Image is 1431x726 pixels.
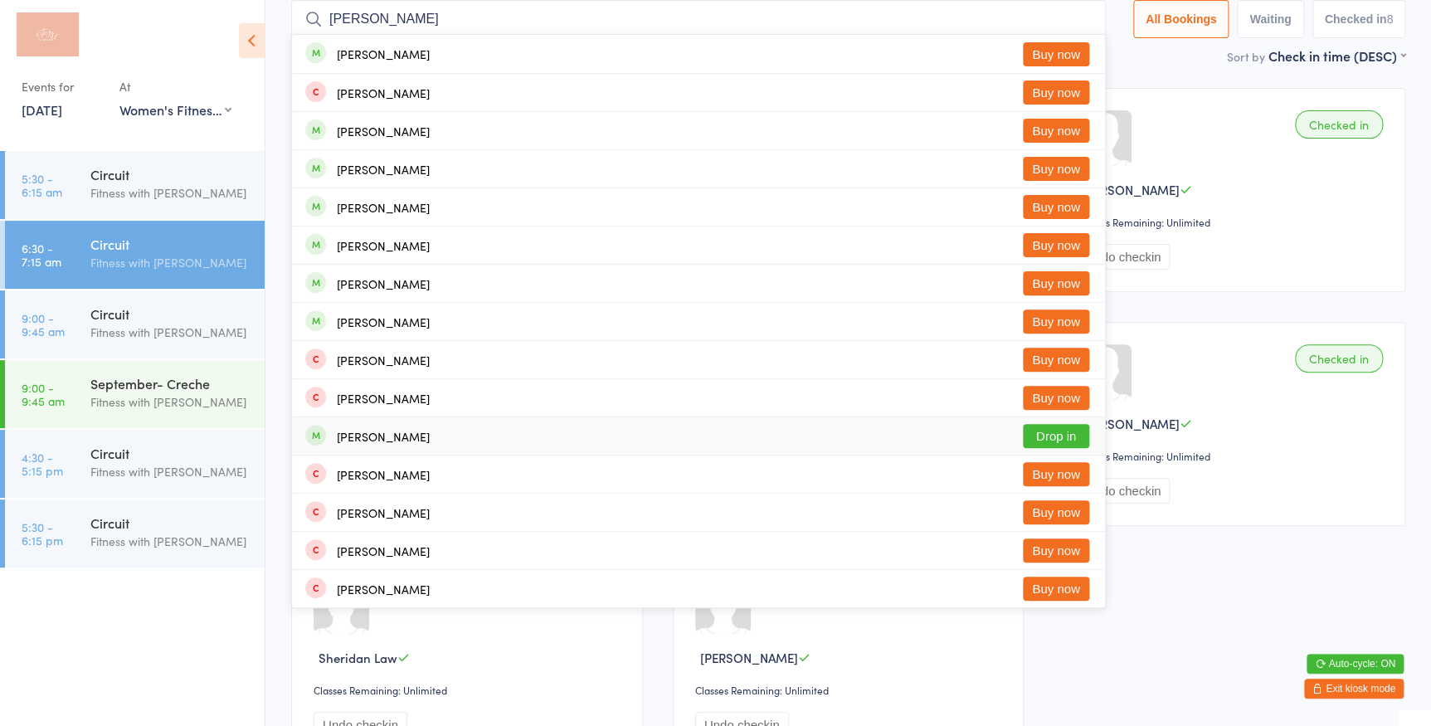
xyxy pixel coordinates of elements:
[337,353,430,367] div: [PERSON_NAME]
[1023,271,1089,295] button: Buy now
[1268,46,1405,65] div: Check in time (DESC)
[1076,244,1170,270] button: Undo checkin
[22,451,63,477] time: 4:30 - 5:15 pm
[319,649,397,666] span: Sheridan Law
[90,305,251,323] div: Circuit
[90,183,251,202] div: Fitness with [PERSON_NAME]
[90,253,251,272] div: Fitness with [PERSON_NAME]
[90,323,251,342] div: Fitness with [PERSON_NAME]
[22,311,65,338] time: 9:00 - 9:45 am
[5,360,265,428] a: 9:00 -9:45 amSeptember- CrecheFitness with [PERSON_NAME]
[337,315,430,329] div: [PERSON_NAME]
[22,73,103,100] div: Events for
[1023,538,1089,563] button: Buy now
[1023,195,1089,219] button: Buy now
[1023,424,1089,448] button: Drop in
[1304,679,1404,699] button: Exit kiosk mode
[1023,386,1089,410] button: Buy now
[90,374,251,392] div: September- Creche
[90,165,251,183] div: Circuit
[5,221,265,289] a: 6:30 -7:15 amCircuitFitness with [PERSON_NAME]
[337,86,430,100] div: [PERSON_NAME]
[1023,500,1089,524] button: Buy now
[90,444,251,462] div: Circuit
[22,381,65,407] time: 9:00 - 9:45 am
[119,73,231,100] div: At
[700,649,798,666] span: [PERSON_NAME]
[22,520,63,547] time: 5:30 - 6:15 pm
[90,235,251,253] div: Circuit
[1023,233,1089,257] button: Buy now
[90,392,251,412] div: Fitness with [PERSON_NAME]
[5,290,265,358] a: 9:00 -9:45 amCircuitFitness with [PERSON_NAME]
[5,430,265,498] a: 4:30 -5:15 pmCircuitFitness with [PERSON_NAME]
[1295,110,1383,139] div: Checked in
[1307,654,1404,674] button: Auto-cycle: ON
[1023,577,1089,601] button: Buy now
[5,151,265,219] a: 5:30 -6:15 amCircuitFitness with [PERSON_NAME]
[1023,119,1089,143] button: Buy now
[337,544,430,558] div: [PERSON_NAME]
[1023,309,1089,334] button: Buy now
[90,462,251,481] div: Fitness with [PERSON_NAME]
[22,241,61,268] time: 6:30 - 7:15 am
[22,172,62,198] time: 5:30 - 6:15 am
[1023,80,1089,105] button: Buy now
[90,532,251,551] div: Fitness with [PERSON_NAME]
[1386,12,1393,26] div: 8
[1023,462,1089,486] button: Buy now
[695,683,1007,697] div: Classes Remaining: Unlimited
[337,468,430,481] div: [PERSON_NAME]
[337,582,430,596] div: [PERSON_NAME]
[337,392,430,405] div: [PERSON_NAME]
[337,506,430,519] div: [PERSON_NAME]
[337,47,430,61] div: [PERSON_NAME]
[17,12,79,56] img: Fitness with Zoe
[337,239,430,252] div: [PERSON_NAME]
[90,514,251,532] div: Circuit
[337,201,430,214] div: [PERSON_NAME]
[119,100,231,119] div: Women's Fitness Studio- [STREET_ADDRESS]
[1023,157,1089,181] button: Buy now
[1076,449,1388,463] div: Classes Remaining: Unlimited
[5,499,265,568] a: 5:30 -6:15 pmCircuitFitness with [PERSON_NAME]
[337,124,430,138] div: [PERSON_NAME]
[1076,215,1388,229] div: Classes Remaining: Unlimited
[1081,415,1179,432] span: [PERSON_NAME]
[1023,348,1089,372] button: Buy now
[1076,478,1170,504] button: Undo checkin
[22,100,62,119] a: [DATE]
[1227,48,1265,65] label: Sort by
[1081,181,1179,198] span: [PERSON_NAME]
[337,163,430,176] div: [PERSON_NAME]
[337,430,430,443] div: [PERSON_NAME]
[314,683,625,697] div: Classes Remaining: Unlimited
[1295,344,1383,373] div: Checked in
[1023,42,1089,66] button: Buy now
[337,277,430,290] div: [PERSON_NAME]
